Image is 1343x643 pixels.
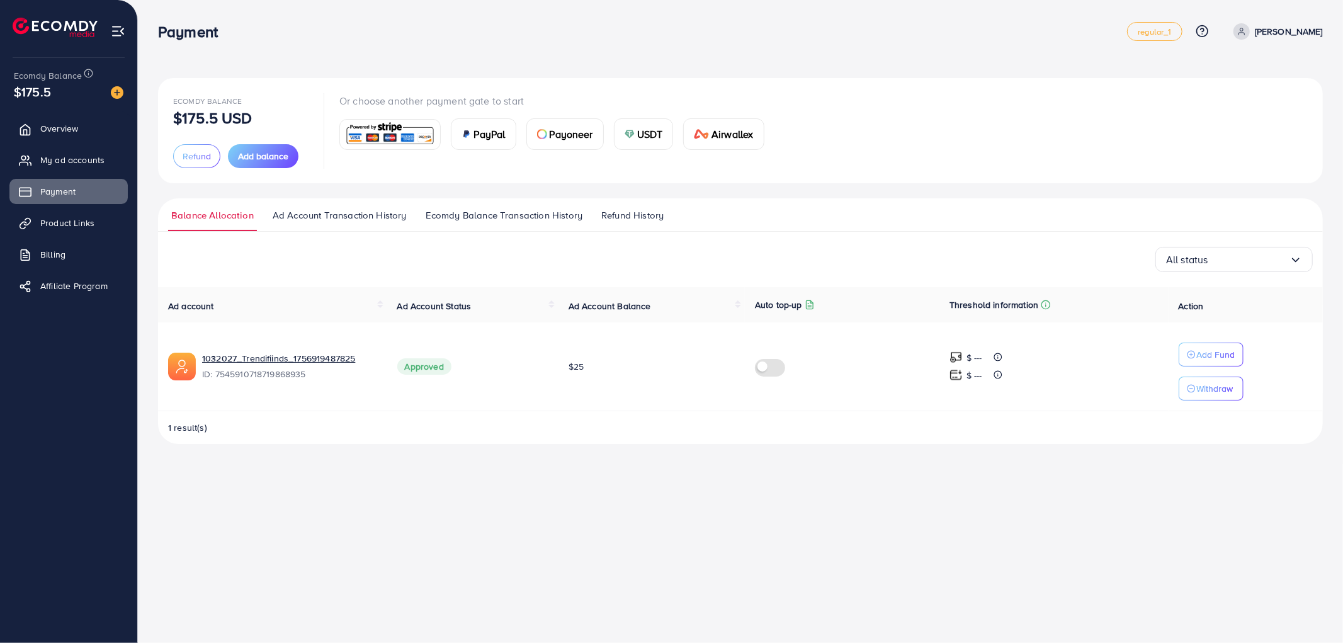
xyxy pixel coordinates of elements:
span: Balance Allocation [171,208,254,222]
span: Ad Account Transaction History [273,208,407,222]
span: regular_1 [1138,28,1171,36]
img: top-up amount [949,351,963,364]
a: cardAirwallex [683,118,764,150]
span: Ad account [168,300,214,312]
a: Billing [9,242,128,267]
p: Or choose another payment gate to start [339,93,774,108]
a: Product Links [9,210,128,236]
p: [PERSON_NAME] [1255,24,1323,39]
span: My ad accounts [40,154,105,166]
span: PayPal [474,127,506,142]
span: $25 [569,360,584,373]
a: 1032027_Trendifiinds_1756919487825 [202,352,377,365]
a: [PERSON_NAME] [1228,23,1323,40]
h3: Payment [158,23,228,41]
p: Add Fund [1197,347,1235,362]
input: Search for option [1208,250,1289,270]
p: $ --- [966,350,982,365]
button: Refund [173,144,220,168]
span: Action [1179,300,1204,312]
span: Ecomdy Balance [173,96,242,106]
img: logo [13,18,98,37]
p: Threshold information [949,297,1038,312]
a: Overview [9,116,128,141]
span: $175.5 [14,83,51,101]
a: regular_1 [1127,22,1182,41]
button: Add balance [228,144,298,168]
a: cardPayoneer [526,118,604,150]
img: top-up amount [949,368,963,382]
span: USDT [637,127,663,142]
a: My ad accounts [9,147,128,173]
span: Approved [397,358,451,375]
span: ID: 7545910718719868935 [202,368,377,380]
img: card [462,129,472,139]
div: Search for option [1155,247,1313,272]
span: Refund [183,150,211,162]
img: card [625,129,635,139]
img: image [111,86,123,99]
span: Billing [40,248,65,261]
a: cardPayPal [451,118,516,150]
a: card [339,119,441,150]
iframe: Chat [1289,586,1334,634]
span: Ecomdy Balance Transaction History [426,208,582,222]
span: 1 result(s) [168,421,207,434]
p: Auto top-up [755,297,802,312]
span: Overview [40,122,78,135]
img: card [537,129,547,139]
button: Add Fund [1179,343,1244,367]
span: Ad Account Status [397,300,472,312]
img: ic-ads-acc.e4c84228.svg [168,353,196,380]
span: Refund History [601,208,664,222]
img: menu [111,24,125,38]
button: Withdraw [1179,377,1244,401]
span: Airwallex [711,127,753,142]
span: Payoneer [550,127,593,142]
a: cardUSDT [614,118,674,150]
span: Ecomdy Balance [14,69,82,82]
img: card [694,129,709,139]
a: Affiliate Program [9,273,128,299]
p: $ --- [966,368,982,383]
p: $175.5 USD [173,110,252,125]
span: Product Links [40,217,94,229]
span: Affiliate Program [40,280,108,292]
img: card [344,121,436,148]
span: Ad Account Balance [569,300,651,312]
span: All status [1166,250,1208,270]
span: Payment [40,185,76,198]
span: Add balance [238,150,288,162]
a: Payment [9,179,128,204]
div: <span class='underline'>1032027_Trendifiinds_1756919487825</span></br>7545910718719868935 [202,352,377,381]
p: Withdraw [1197,381,1233,396]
